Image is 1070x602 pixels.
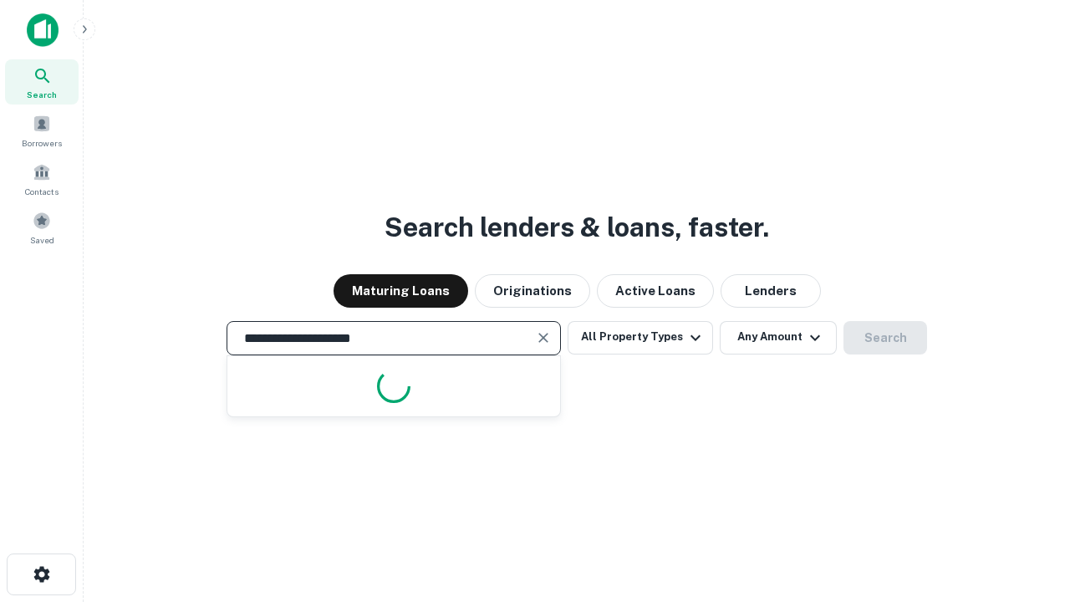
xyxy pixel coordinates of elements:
[475,274,590,308] button: Originations
[597,274,714,308] button: Active Loans
[986,468,1070,548] iframe: Chat Widget
[30,233,54,247] span: Saved
[5,205,79,250] a: Saved
[5,108,79,153] a: Borrowers
[5,59,79,105] a: Search
[721,274,821,308] button: Lenders
[25,185,59,198] span: Contacts
[27,13,59,47] img: capitalize-icon.png
[5,156,79,202] a: Contacts
[568,321,713,355] button: All Property Types
[532,326,555,349] button: Clear
[385,207,769,247] h3: Search lenders & loans, faster.
[334,274,468,308] button: Maturing Loans
[27,88,57,101] span: Search
[22,136,62,150] span: Borrowers
[720,321,837,355] button: Any Amount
